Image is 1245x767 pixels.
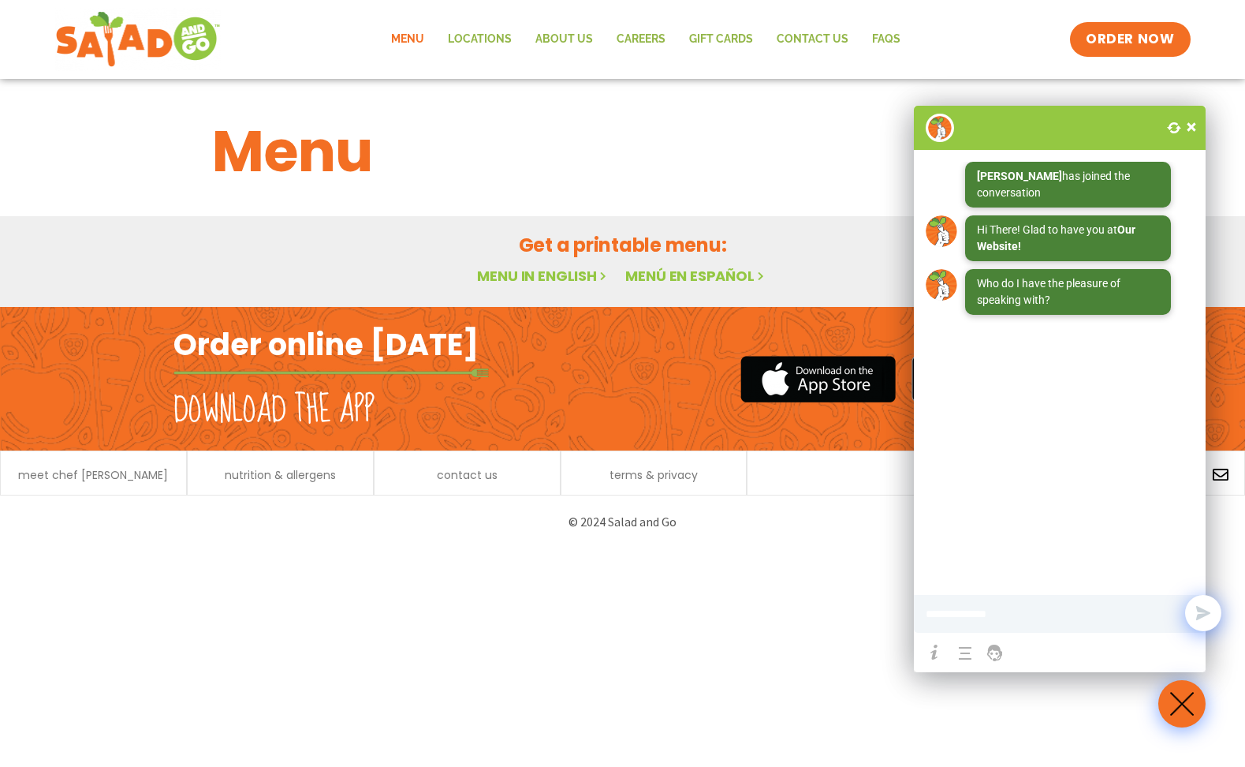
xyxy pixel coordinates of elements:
[379,21,912,58] nav: Menu
[765,21,860,58] a: Contact Us
[740,354,896,405] img: appstore
[1185,595,1221,631] button: Send
[977,168,1159,201] div: has joined the conversation
[977,222,1159,255] div: Hi There! Glad to have you at
[173,325,479,364] h2: Order online [DATE]
[677,21,765,58] a: GIFT CARDS
[982,640,1008,665] a: Support
[860,21,912,58] a: FAQs
[212,231,1034,259] h2: Get a printable menu:
[524,21,605,58] a: About Us
[55,8,222,71] img: new-SAG-logo-768×292
[926,114,954,142] img: wpChatIcon
[437,470,498,481] a: contact us
[18,470,168,481] a: meet chef [PERSON_NAME]
[173,369,489,377] img: fork
[625,266,767,286] a: Menú en español
[173,388,375,432] h2: Download the app
[977,275,1159,309] div: Who do I have the pleasure of speaking with?
[1070,22,1190,57] a: ORDER NOW
[436,21,524,58] a: Locations
[181,511,1064,533] p: © 2024 Salad and Go
[379,21,436,58] a: Menu
[1162,115,1186,139] div: Reset
[609,470,698,481] a: terms & privacy
[212,109,1034,194] h1: Menu
[1086,30,1174,49] span: ORDER NOW
[1160,682,1204,726] img: wpChatIcon
[977,170,1062,182] strong: [PERSON_NAME]
[951,636,978,664] a: Chat
[922,640,947,665] a: Help
[911,355,1072,402] img: google_play
[605,21,677,58] a: Careers
[477,266,609,286] a: Menu in English
[225,470,336,481] a: nutrition & allergens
